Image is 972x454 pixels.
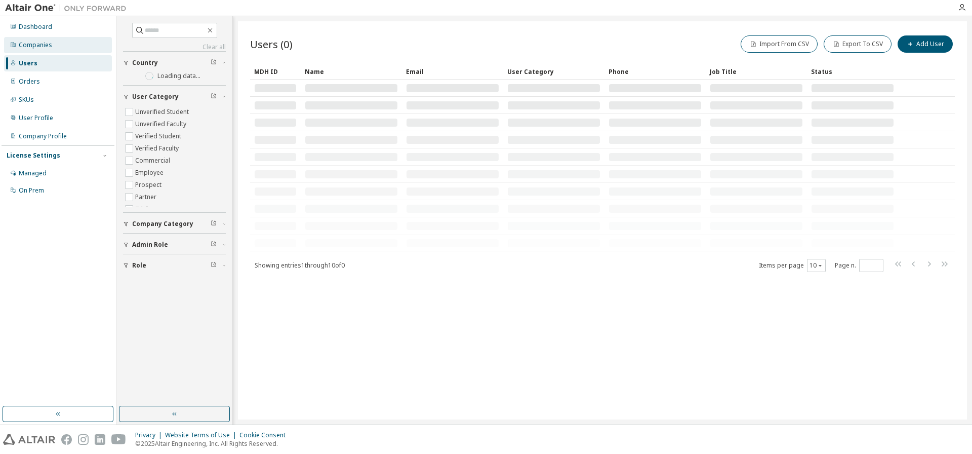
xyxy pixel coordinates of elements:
a: Clear all [123,43,226,51]
button: User Category [123,86,226,108]
img: youtube.svg [111,434,126,445]
span: Clear filter [211,241,217,249]
div: Companies [19,41,52,49]
div: User Category [507,63,600,80]
p: © 2025 Altair Engineering, Inc. All Rights Reserved. [135,439,292,448]
div: User Profile [19,114,53,122]
span: User Category [132,93,179,101]
span: Clear filter [211,261,217,270]
span: Clear filter [211,220,217,228]
div: License Settings [7,152,60,160]
button: Role [123,254,226,277]
button: Company Category [123,213,226,235]
div: Email [406,63,499,80]
div: MDH ID [254,63,297,80]
div: Job Title [710,63,803,80]
div: Dashboard [19,23,52,31]
img: linkedin.svg [95,434,105,445]
label: Unverified Faculty [135,118,188,130]
span: Users (0) [250,37,293,51]
div: Orders [19,78,40,86]
img: altair_logo.svg [3,434,55,445]
span: Company Category [132,220,193,228]
button: Add User [898,35,953,53]
span: Page n. [835,259,883,272]
span: Showing entries 1 through 10 of 0 [255,261,345,270]
div: Company Profile [19,132,67,140]
label: Verified Faculty [135,142,181,155]
div: Website Terms of Use [165,431,239,439]
button: 10 [809,261,823,270]
div: Name [305,63,398,80]
img: facebook.svg [61,434,72,445]
img: Altair One [5,3,132,13]
div: Cookie Consent [239,431,292,439]
div: Status [811,63,894,80]
div: SKUs [19,96,34,104]
span: Clear filter [211,93,217,101]
label: Employee [135,167,166,179]
div: Managed [19,169,47,177]
span: Items per page [759,259,826,272]
label: Prospect [135,179,164,191]
label: Commercial [135,155,172,167]
button: Admin Role [123,234,226,256]
span: Country [132,59,158,67]
div: Phone [609,63,702,80]
span: Admin Role [132,241,168,249]
label: Verified Student [135,130,183,142]
span: Role [132,261,146,270]
div: Users [19,59,37,67]
label: Loading data... [157,72,200,80]
label: Trial [135,203,150,215]
label: Partner [135,191,158,203]
button: Country [123,52,226,74]
button: Import From CSV [741,35,818,53]
div: On Prem [19,186,44,195]
div: Privacy [135,431,165,439]
span: Clear filter [211,59,217,67]
button: Export To CSV [824,35,892,53]
img: instagram.svg [78,434,89,445]
label: Unverified Student [135,106,191,118]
